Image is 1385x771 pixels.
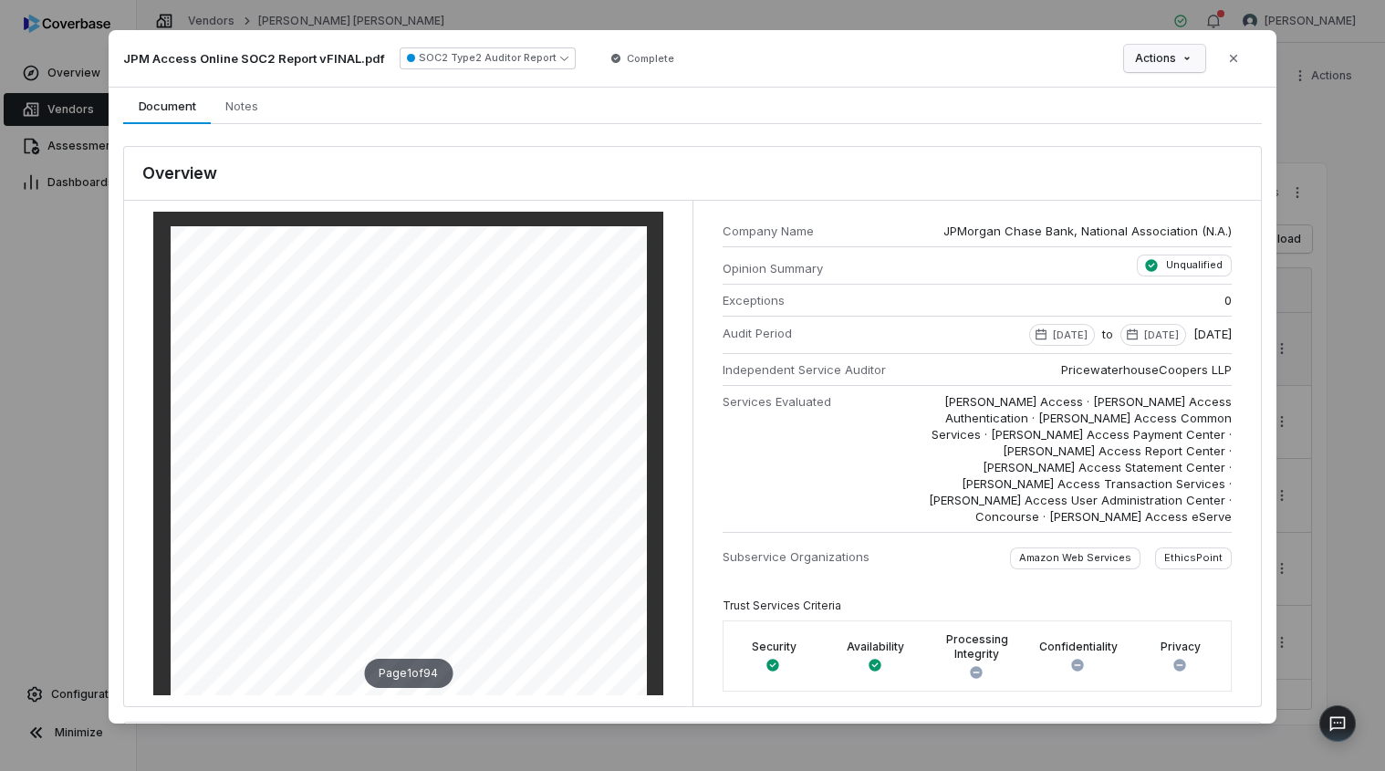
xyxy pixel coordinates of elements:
[1102,326,1113,346] span: to
[723,548,870,565] span: Subservice Organizations
[1135,51,1176,66] span: Actions
[1039,640,1118,654] label: Confidentiality
[752,640,797,654] label: Security
[1061,361,1232,378] span: PricewaterhouseCoopers LLP
[400,47,576,69] button: SOC2 Type2 Auditor Report
[1124,45,1205,72] button: Actions
[1164,551,1223,565] p: EthicsPoint
[627,51,674,66] span: Complete
[723,292,785,308] span: Exceptions
[1224,292,1232,308] span: 0
[1053,328,1088,342] p: [DATE]
[1166,258,1223,272] p: Unqualified
[218,94,266,118] span: Notes
[1161,640,1201,654] label: Privacy
[847,640,904,654] label: Availability
[131,94,203,118] span: Document
[723,260,839,276] span: Opinion Summary
[943,223,1232,239] span: JPMorgan Chase Bank, National Association (N.A.)
[1144,328,1179,342] p: [DATE]
[723,393,831,410] span: Services Evaluated
[723,361,886,378] span: Independent Service Auditor
[364,659,453,688] div: Page 1 of 94
[723,599,841,612] span: Trust Services Criteria
[142,161,217,185] h3: Overview
[908,393,1232,525] span: [PERSON_NAME] Access · [PERSON_NAME] Access Authentication · [PERSON_NAME] Access Common Services...
[1193,326,1232,346] span: [DATE]
[723,223,886,239] span: Company Name
[938,632,1016,662] label: Processing Integrity
[123,50,385,67] p: JPM Access Online SOC2 Report vFINAL.pdf
[1019,551,1131,565] p: Amazon Web Services
[723,325,792,341] span: Audit Period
